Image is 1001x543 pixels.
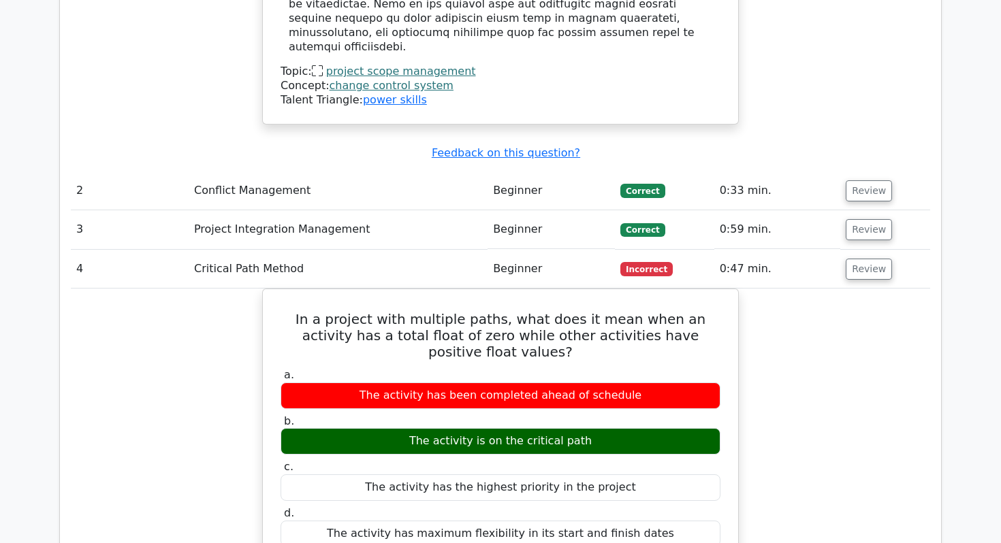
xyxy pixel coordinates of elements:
td: Beginner [488,250,615,289]
td: Project Integration Management [189,210,488,249]
td: Conflict Management [189,171,488,210]
td: 0:33 min. [714,171,841,210]
h5: In a project with multiple paths, what does it mean when an activity has a total float of zero wh... [279,311,722,360]
span: Incorrect [620,262,673,276]
div: The activity has the highest priority in the project [281,474,720,501]
button: Review [846,219,892,240]
div: The activity has been completed ahead of schedule [281,382,720,409]
a: Feedback on this question? [432,146,580,159]
td: Beginner [488,210,615,249]
span: c. [284,460,293,473]
span: a. [284,368,294,381]
td: 3 [71,210,189,249]
span: d. [284,506,294,519]
td: Beginner [488,171,615,210]
button: Review [846,259,892,280]
span: Correct [620,184,665,197]
td: 0:59 min. [714,210,841,249]
a: project scope management [326,65,476,78]
td: 2 [71,171,189,210]
span: Correct [620,223,665,237]
div: Concept: [281,79,720,93]
div: Talent Triangle: [281,65,720,107]
td: 4 [71,250,189,289]
button: Review [846,180,892,201]
td: 0:47 min. [714,250,841,289]
td: Critical Path Method [189,250,488,289]
a: power skills [363,93,427,106]
div: Topic: [281,65,720,79]
span: b. [284,414,294,427]
div: The activity is on the critical path [281,428,720,455]
a: change control system [330,79,454,92]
